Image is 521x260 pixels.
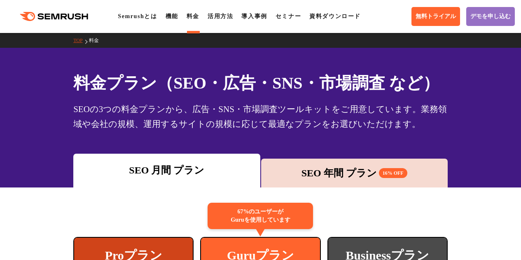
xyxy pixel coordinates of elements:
[416,13,456,20] span: 無料トライアル
[118,13,157,19] a: Semrushとは
[466,7,515,26] a: デモを申し込む
[73,102,448,131] div: SEOの3つの料金プランから、広告・SNS・市場調査ツールキットをご用意しています。業務領域や会社の規模、運用するサイトの規模に応じて最適なプランをお選びいただけます。
[309,13,361,19] a: 資料ダウンロード
[379,168,407,178] span: 16% OFF
[411,7,460,26] a: 無料トライアル
[208,13,233,19] a: 活用方法
[187,13,199,19] a: 料金
[208,203,313,229] div: 67%のユーザーが Guruを使用しています
[77,163,256,178] div: SEO 月間 プラン
[276,13,301,19] a: セミナー
[73,71,448,95] h1: 料金プラン（SEO・広告・SNS・市場調査 など）
[166,13,178,19] a: 機能
[241,13,267,19] a: 導入事例
[89,37,105,43] a: 料金
[265,166,444,180] div: SEO 年間 プラン
[73,37,89,43] a: TOP
[470,13,511,20] span: デモを申し込む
